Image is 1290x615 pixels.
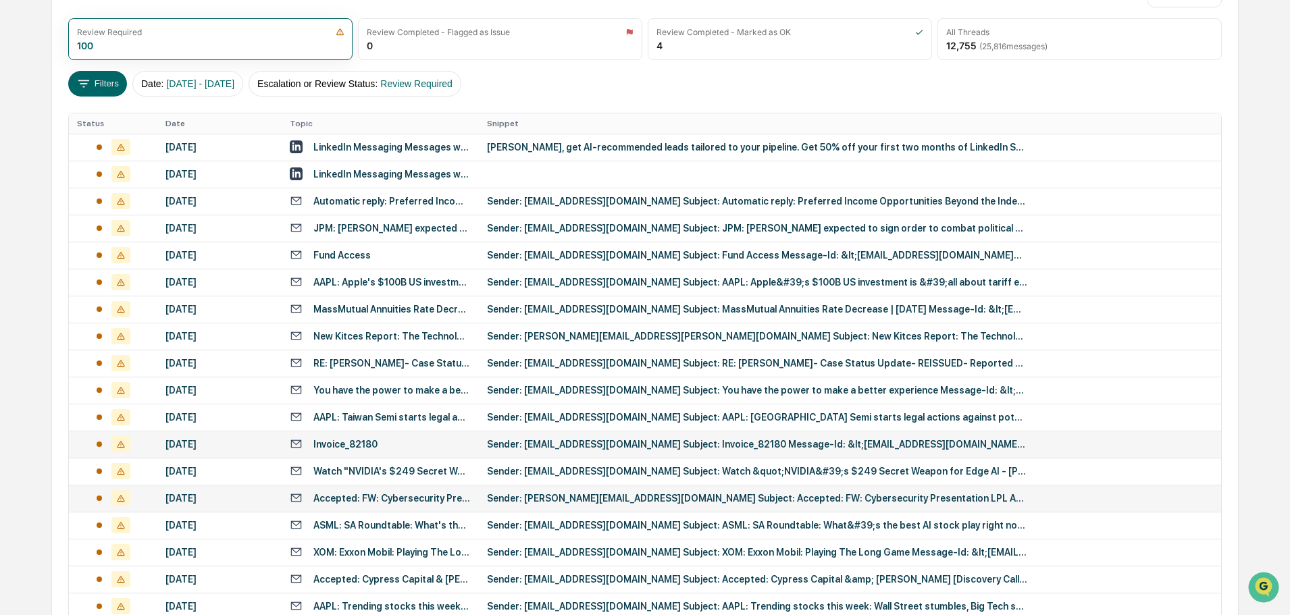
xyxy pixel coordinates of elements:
[313,412,471,423] div: AAPL: Taiwan Semi starts legal actions against potential trade secret violators - report
[165,196,274,207] div: [DATE]
[313,331,471,342] div: New Kitces Report: The Technology That Independent Financial Advisors Actually Use (And Like) - 2025
[487,223,1027,234] div: Sender: [EMAIL_ADDRESS][DOMAIN_NAME] Subject: JPM: [PERSON_NAME] expected to sign order to combat...
[8,190,91,215] a: 🔎Data Lookup
[656,27,791,37] div: Review Completed - Marked as OK
[946,27,989,37] div: All Threads
[230,107,246,124] button: Start new chat
[336,28,344,36] img: icon
[487,493,1027,504] div: Sender: [PERSON_NAME][EMAIL_ADDRESS][DOMAIN_NAME] Subject: Accepted: FW: Cybersecurity Presentati...
[313,385,471,396] div: You have the power to make a better experience
[157,113,282,134] th: Date
[165,250,274,261] div: [DATE]
[487,250,1027,261] div: Sender: [EMAIL_ADDRESS][DOMAIN_NAME] Subject: Fund Access Message-Id: &lt;[EMAIL_ADDRESS][DOMAIN_...
[165,277,274,288] div: [DATE]
[487,547,1027,558] div: Sender: [EMAIL_ADDRESS][DOMAIN_NAME] Subject: XOM: Exxon Mobil: Playing The Long Game Message-Id:...
[487,466,1027,477] div: Sender: [EMAIL_ADDRESS][DOMAIN_NAME] Subject: Watch &quot;NVIDIA&#39;s $249 Secret Weapon for Edg...
[946,40,1048,51] div: 12,755
[313,277,471,288] div: AAPL: Apple's $100B US investment is 'all about tariff exemption,' says [PERSON_NAME] Fargo
[380,78,453,89] span: Review Required
[487,331,1027,342] div: Sender: [PERSON_NAME][EMAIL_ADDRESS][PERSON_NAME][DOMAIN_NAME] Subject: New Kitces Report: The Te...
[27,196,85,209] span: Data Lookup
[165,493,274,504] div: [DATE]
[625,28,634,36] img: icon
[313,169,471,180] div: LinkedIn Messaging Messages with [PERSON_NAME], [PERSON_NAME], AIF®, CFP®, CPFA
[77,40,93,51] div: 100
[313,520,471,531] div: ASML: SA Roundtable: What's the best AI stock play right now?
[487,520,1027,531] div: Sender: [EMAIL_ADDRESS][DOMAIN_NAME] Subject: ASML: SA Roundtable: What&#39;s the best AI stock p...
[249,71,461,97] button: Escalation or Review Status:Review Required
[487,358,1027,369] div: Sender: [EMAIL_ADDRESS][DOMAIN_NAME] Subject: RE: [PERSON_NAME]- Case Status Update- REISSUED- Re...
[313,304,471,315] div: MassMutual Annuities Rate Decrease | [DATE]
[165,412,274,423] div: [DATE]
[165,574,274,585] div: [DATE]
[313,574,471,585] div: Accepted: Cypress Capital & [PERSON_NAME] [Discovery Call]
[165,385,274,396] div: [DATE]
[656,40,663,51] div: 4
[487,601,1027,612] div: Sender: [EMAIL_ADDRESS][DOMAIN_NAME] Subject: AAPL: Trending stocks this week: Wall Street stumbl...
[487,574,1027,585] div: Sender: [EMAIL_ADDRESS][DOMAIN_NAME] Subject: Accepted: Cypress Capital &amp; [PERSON_NAME] [Disc...
[367,40,373,51] div: 0
[165,601,274,612] div: [DATE]
[915,28,923,36] img: icon
[14,197,24,208] div: 🔎
[27,170,87,184] span: Preclearance
[313,493,471,504] div: Accepted: FW: Cybersecurity Presentation LPL Advisor & Investor Security Team
[313,466,471,477] div: Watch "NVIDIA's $249 Secret Weapon for Edge AI - [PERSON_NAME] Nano Super: Driveway Monitor" on Y...
[313,439,378,450] div: Invoice_82180
[46,117,171,128] div: We're available if you need us!
[46,103,222,117] div: Start new chat
[165,466,274,477] div: [DATE]
[14,28,246,50] p: How can we help?
[95,228,163,239] a: Powered byPylon
[165,169,274,180] div: [DATE]
[166,78,234,89] span: [DATE] - [DATE]
[282,113,479,134] th: Topic
[77,27,142,37] div: Review Required
[165,331,274,342] div: [DATE]
[487,277,1027,288] div: Sender: [EMAIL_ADDRESS][DOMAIN_NAME] Subject: AAPL: Apple&#39;s $100B US investment is &#39;all a...
[93,165,173,189] a: 🗄️Attestations
[313,601,471,612] div: AAPL: Trending stocks this week: Wall Street stumbles, Big Tech shines, and Figma steals the show
[165,223,274,234] div: [DATE]
[313,223,471,234] div: JPM: [PERSON_NAME] expected to sign order to combat political de-banking [DATE] - report
[367,27,510,37] div: Review Completed - Flagged as Issue
[132,71,243,97] button: Date:[DATE] - [DATE]
[1247,570,1283,607] iframe: Open customer support
[165,520,274,531] div: [DATE]
[8,165,93,189] a: 🖐️Preclearance
[487,142,1027,153] div: [PERSON_NAME], get AI-recommended leads tailored to your pipeline. Get 50% off your first two mon...
[487,439,1027,450] div: Sender: [EMAIL_ADDRESS][DOMAIN_NAME] Subject: Invoice_82180 Message-Id: &lt;[EMAIL_ADDRESS][DOMAI...
[14,103,38,128] img: 1746055101610-c473b297-6a78-478c-a979-82029cc54cd1
[487,196,1027,207] div: Sender: [EMAIL_ADDRESS][DOMAIN_NAME] Subject: Automatic reply: Preferred Income Opportunities Bey...
[313,196,471,207] div: Automatic reply: Preferred Income Opportunities Beyond the Index
[14,171,24,182] div: 🖐️
[313,547,471,558] div: XOM: Exxon Mobil: Playing The Long Game
[313,250,371,261] div: Fund Access
[165,439,274,450] div: [DATE]
[979,41,1048,51] span: ( 25,816 messages)
[165,358,274,369] div: [DATE]
[111,170,167,184] span: Attestations
[487,385,1027,396] div: Sender: [EMAIL_ADDRESS][DOMAIN_NAME] Subject: You have the power to make a better experience Mess...
[479,113,1221,134] th: Snippet
[68,71,127,97] button: Filters
[487,412,1027,423] div: Sender: [EMAIL_ADDRESS][DOMAIN_NAME] Subject: AAPL: [GEOGRAPHIC_DATA] Semi starts legal actions a...
[487,304,1027,315] div: Sender: [EMAIL_ADDRESS][DOMAIN_NAME] Subject: MassMutual Annuities Rate Decrease | [DATE] Message...
[165,142,274,153] div: [DATE]
[313,142,471,153] div: LinkedIn Messaging Messages with [PERSON_NAME], AIF®, CFP®, CPFA, LinkedIn for Sales
[69,113,157,134] th: Status
[134,229,163,239] span: Pylon
[35,61,223,76] input: Clear
[313,358,471,369] div: RE: [PERSON_NAME]- Case Status Update- REISSUED- Reported and 1035x Funds Applied
[98,171,109,182] div: 🗄️
[165,547,274,558] div: [DATE]
[165,304,274,315] div: [DATE]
